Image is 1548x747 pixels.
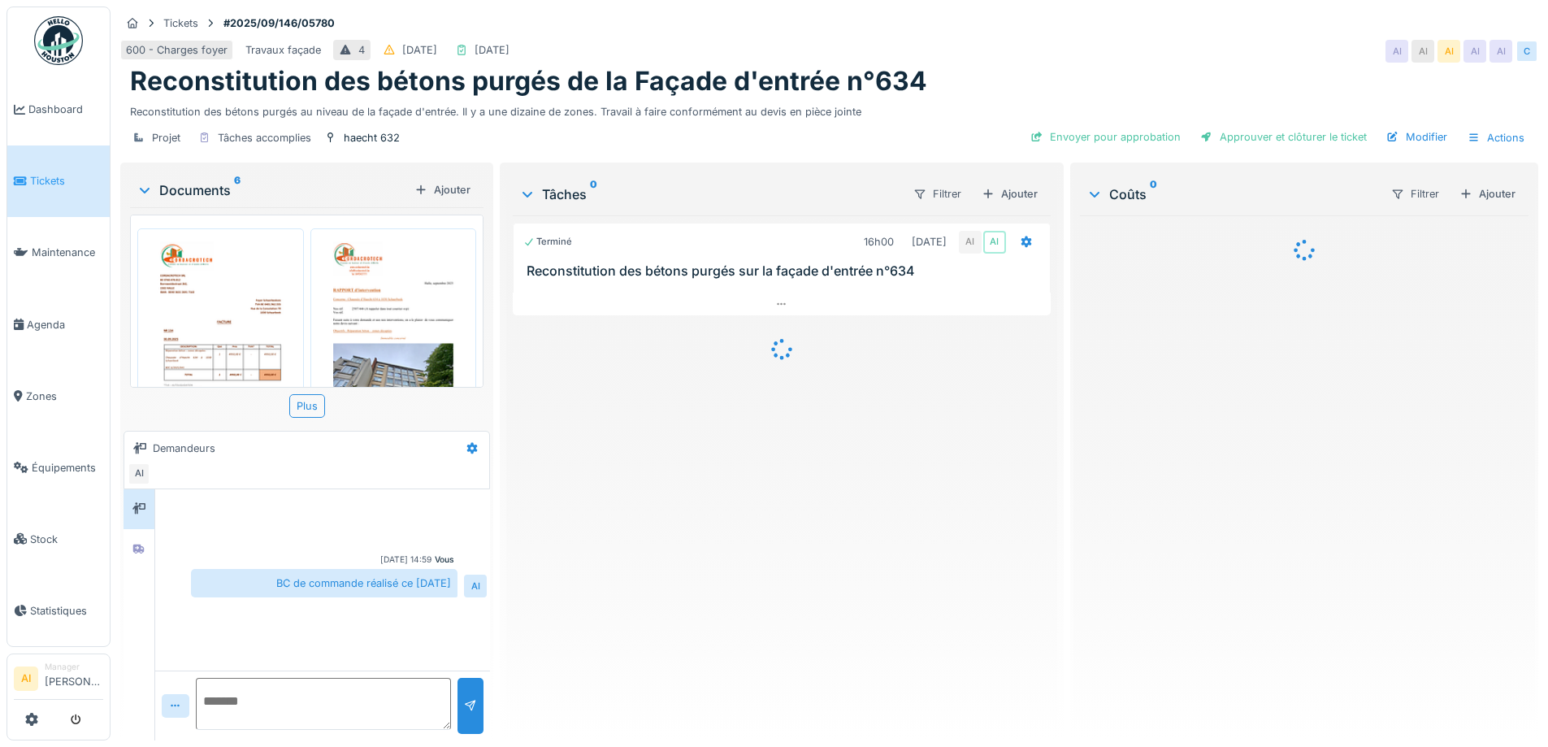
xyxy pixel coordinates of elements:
a: Tickets [7,145,110,217]
img: osdnfqjhcm51twmmed1vvn89kwb8 [141,232,300,456]
div: C [1515,40,1538,63]
sup: 0 [1150,185,1157,204]
a: Statistiques [7,575,110,646]
div: Tickets [163,15,198,31]
div: Manager [45,661,103,673]
div: AI [983,231,1006,254]
div: Envoyer pour approbation [1024,126,1187,148]
sup: 6 [234,180,241,200]
div: BC de commande réalisé ce [DATE] [191,569,457,597]
img: Badge_color-CXgf-gQk.svg [34,16,83,65]
div: AI [464,575,487,597]
div: [DATE] 14:59 [380,554,431,566]
a: Agenda [7,289,110,360]
div: AI [1385,40,1408,63]
h3: Reconstitution des bétons purgés sur la façade d'entrée n°634 [527,263,1043,279]
li: [PERSON_NAME] [45,661,103,696]
div: AI [1411,40,1434,63]
h1: Reconstitution des bétons purgés de la Façade d'entrée n°634 [130,66,927,97]
div: Ajouter [1453,183,1522,205]
div: Projet [152,130,180,145]
span: Maintenance [32,245,103,260]
div: Actions [1460,126,1532,150]
sup: 0 [590,185,597,204]
div: Tâches [519,185,899,204]
strong: #2025/09/146/05780 [217,15,341,31]
div: Terminé [523,235,572,249]
div: Vous [435,554,454,566]
div: AI [1463,40,1486,63]
span: Tickets [30,173,103,189]
a: Maintenance [7,217,110,289]
a: AI Manager[PERSON_NAME] [14,661,103,700]
div: haecht 632 [344,130,400,145]
div: Ajouter [975,183,1044,205]
div: [DATE] [475,42,509,58]
div: Documents [137,180,408,200]
div: [DATE] [402,42,437,58]
div: Filtrer [906,182,969,206]
li: AI [14,667,38,691]
a: Équipements [7,432,110,503]
span: Dashboard [28,102,103,117]
div: 16h00 [864,234,894,250]
div: Plus [289,394,325,418]
a: Stock [7,503,110,575]
div: Coûts [1086,185,1377,204]
div: Demandeurs [153,441,215,456]
span: Zones [26,389,103,404]
a: Dashboard [7,74,110,145]
span: Équipements [32,460,103,476]
div: 600 - Charges foyer [126,42,228,58]
div: Modifier [1380,126,1454,148]
div: Travaux façade [245,42,321,58]
div: [DATE] [912,234,947,250]
a: Zones [7,360,110,432]
span: Agenda [27,317,103,332]
div: AI [1437,40,1460,63]
div: 4 [358,42,365,58]
img: uv2c59duaduxsc7dxwxbh55o9l1j [314,232,473,456]
div: Reconstitution des bétons purgés au niveau de la façade d'entrée. Il y a une dizaine de zones. Tr... [130,98,1528,119]
span: Stock [30,532,103,547]
div: AI [128,463,150,485]
div: AI [1489,40,1512,63]
div: Approuver et clôturer le ticket [1194,126,1373,148]
div: Filtrer [1384,182,1446,206]
div: AI [959,231,982,254]
div: Ajouter [408,179,477,201]
div: Tâches accomplies [218,130,311,145]
span: Statistiques [30,603,103,619]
